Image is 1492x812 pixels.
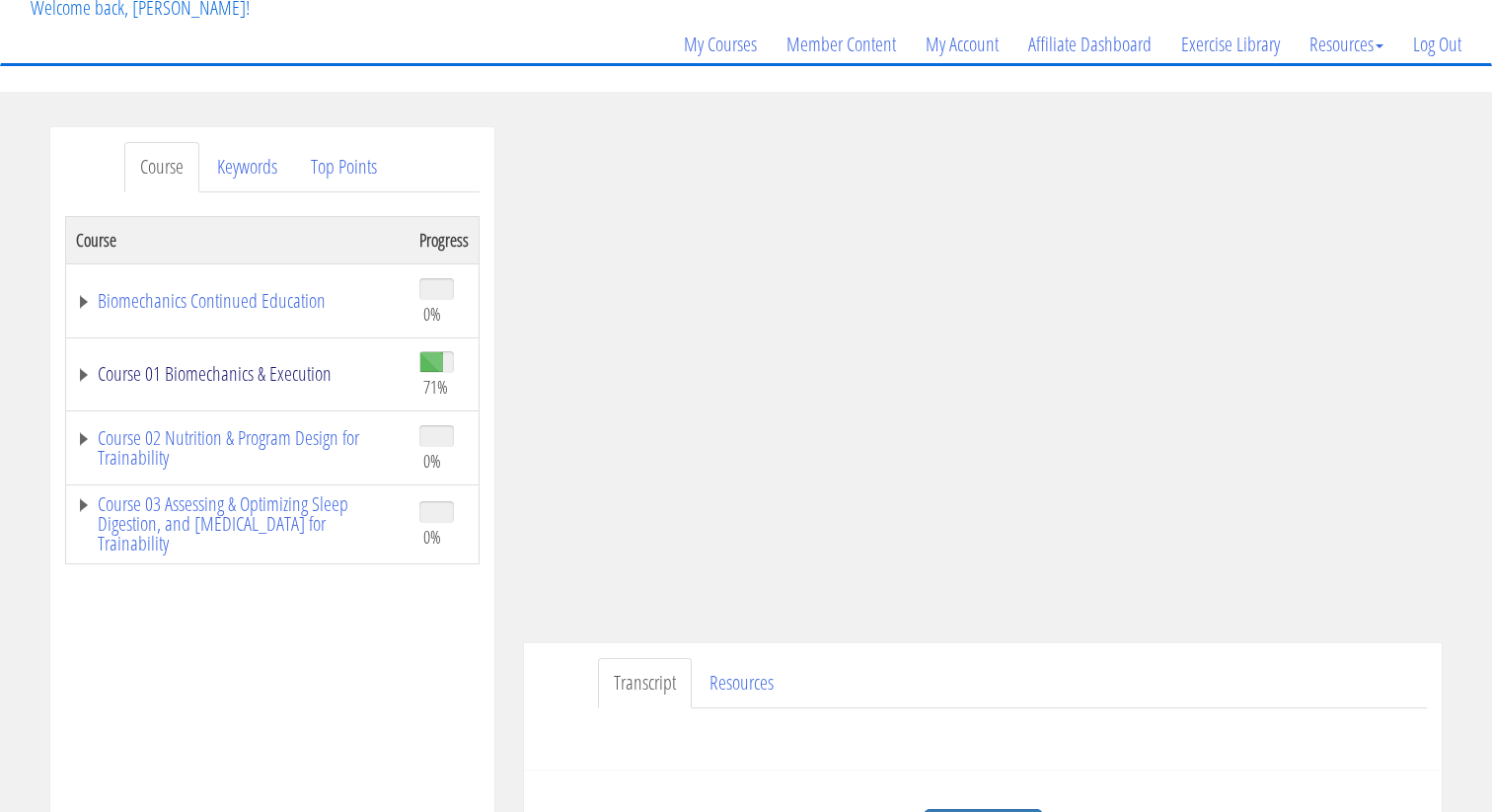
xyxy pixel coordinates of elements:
th: Course [66,216,410,263]
a: Resources [694,658,789,708]
th: Progress [410,216,480,263]
a: Keywords [201,142,293,192]
span: 71% [423,376,448,398]
a: Biomechanics Continued Education [76,291,400,311]
span: 0% [423,303,441,325]
a: Course 03 Assessing & Optimizing Sleep Digestion, and [MEDICAL_DATA] for Trainability [76,494,400,554]
a: Course [124,142,199,192]
a: Transcript [598,658,692,708]
a: Course 01 Biomechanics & Execution [76,364,400,384]
span: 0% [423,526,441,548]
a: Course 02 Nutrition & Program Design for Trainability [76,428,400,468]
span: 0% [423,450,441,472]
a: Top Points [295,142,393,192]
